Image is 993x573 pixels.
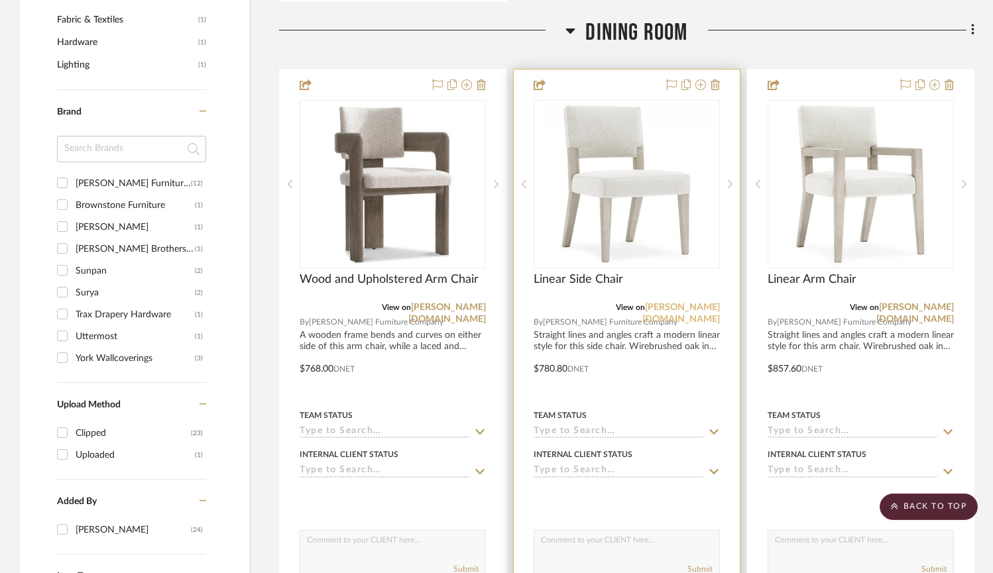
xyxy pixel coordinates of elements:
[57,400,121,409] span: Upload Method
[57,107,82,117] span: Brand
[76,173,191,194] div: [PERSON_NAME] Furniture Company
[76,195,195,216] div: Brownstone Furniture
[195,304,203,325] div: (1)
[198,9,206,30] span: (1)
[76,326,195,347] div: Uttermost
[76,519,191,541] div: [PERSON_NAME]
[310,101,476,267] img: Wood and Upholstered Arm Chair
[768,426,938,439] input: Type to Search…
[57,9,195,31] span: Fabric & Textiles
[642,303,720,324] a: [PERSON_NAME][DOMAIN_NAME]
[76,304,195,325] div: Trax Drapery Hardware
[300,448,398,460] div: Internal Client Status
[880,494,978,520] scroll-to-top-button: BACK TO TOP
[195,348,203,369] div: (3)
[195,238,203,260] div: (1)
[191,173,203,194] div: (12)
[76,423,191,444] div: Clipped
[300,272,479,287] span: Wood and Upholstered Arm Chair
[195,195,203,216] div: (1)
[76,348,195,369] div: York Wallcoverings
[300,465,470,478] input: Type to Search…
[195,282,203,303] div: (2)
[616,303,645,311] span: View on
[195,260,203,282] div: (2)
[778,101,944,267] img: Linear Arm Chair
[195,444,203,466] div: (1)
[768,465,938,478] input: Type to Search…
[76,282,195,303] div: Surya
[534,409,587,421] div: Team Status
[777,316,911,329] span: [PERSON_NAME] Furniture Company
[544,101,710,267] img: Linear Side Chair
[191,423,203,444] div: (23)
[57,31,195,54] span: Hardware
[768,316,777,329] span: By
[76,217,195,238] div: [PERSON_NAME]
[300,316,309,329] span: By
[534,465,704,478] input: Type to Search…
[76,238,195,260] div: [PERSON_NAME] Brothers Co., Inc.
[195,217,203,238] div: (1)
[76,444,195,466] div: Uploaded
[57,136,206,162] input: Search Brands
[768,448,866,460] div: Internal Client Status
[850,303,879,311] span: View on
[382,303,411,311] span: View on
[408,303,486,324] a: [PERSON_NAME][DOMAIN_NAME]
[300,409,353,421] div: Team Status
[198,54,206,76] span: (1)
[534,448,632,460] div: Internal Client Status
[534,426,704,439] input: Type to Search…
[534,316,543,329] span: By
[198,32,206,53] span: (1)
[191,519,203,541] div: (24)
[534,272,623,287] span: Linear Side Chair
[585,19,687,47] span: Dining Room
[57,497,97,506] span: Added By
[768,272,856,287] span: Linear Arm Chair
[876,303,954,324] a: [PERSON_NAME][DOMAIN_NAME]
[57,54,195,76] span: Lighting
[768,409,821,421] div: Team Status
[76,260,195,282] div: Sunpan
[300,426,470,439] input: Type to Search…
[309,316,443,329] span: [PERSON_NAME] Furniture Company
[543,316,677,329] span: [PERSON_NAME] Furniture Company
[195,326,203,347] div: (1)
